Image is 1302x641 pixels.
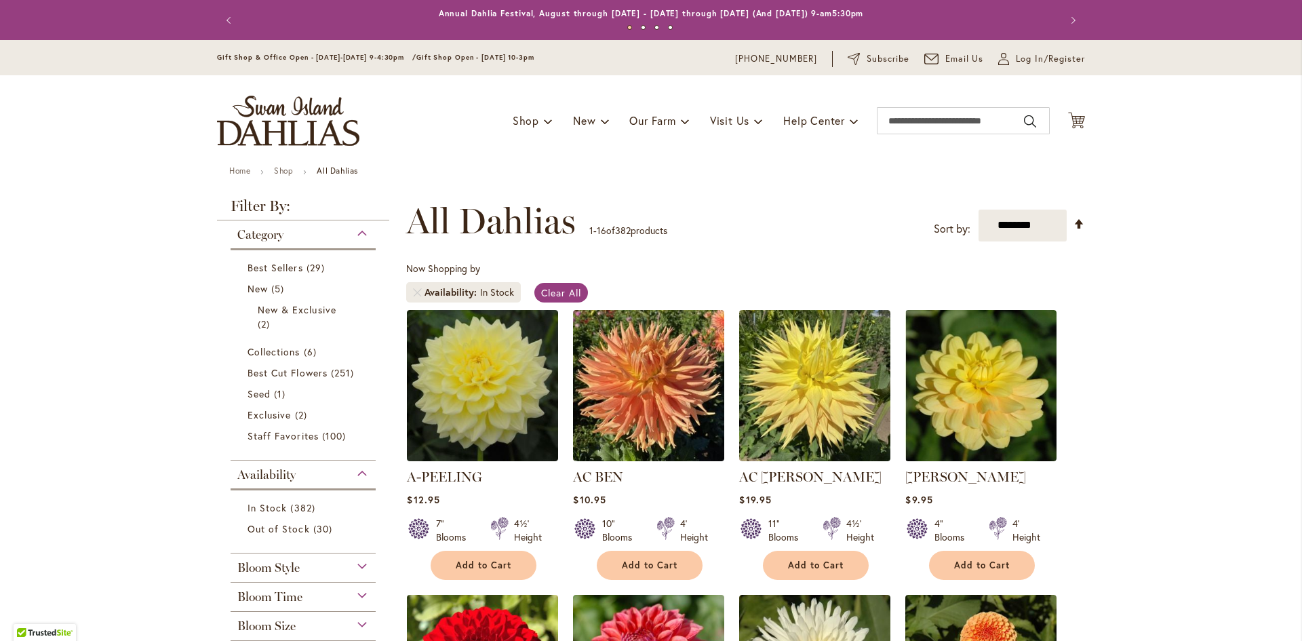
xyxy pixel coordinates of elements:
[217,53,416,62] span: Gift Shop & Office Open - [DATE]-[DATE] 9-4:30pm /
[783,113,845,128] span: Help Center
[589,224,593,237] span: 1
[248,261,303,274] span: Best Sellers
[248,501,362,515] a: In Stock 382
[248,366,362,380] a: Best Cut Flowers
[248,501,287,514] span: In Stock
[573,469,623,485] a: AC BEN
[1016,52,1085,66] span: Log In/Register
[248,260,362,275] a: Best Sellers
[1058,7,1085,34] button: Next
[514,517,542,544] div: 4½' Height
[573,310,724,461] img: AC BEN
[407,493,439,506] span: $12.95
[217,7,244,34] button: Previous
[739,310,890,461] img: AC Jeri
[431,551,536,580] button: Add to Cart
[929,551,1035,580] button: Add to Cart
[602,517,640,544] div: 10" Blooms
[258,317,273,331] span: 2
[313,522,336,536] span: 30
[248,429,362,443] a: Staff Favorites
[945,52,984,66] span: Email Us
[425,286,480,299] span: Availability
[768,517,806,544] div: 11" Blooms
[924,52,984,66] a: Email Us
[622,560,677,571] span: Add to Cart
[480,286,514,299] div: In Stock
[290,501,318,515] span: 382
[248,522,310,535] span: Out of Stock
[541,286,581,299] span: Clear All
[788,560,844,571] span: Add to Cart
[867,52,909,66] span: Subscribe
[317,166,358,176] strong: All Dahlias
[615,224,631,237] span: 382
[258,303,336,316] span: New & Exclusive
[407,469,482,485] a: A-PEELING
[905,451,1057,464] a: AHOY MATEY
[237,589,302,604] span: Bloom Time
[436,517,474,544] div: 7" Blooms
[573,451,724,464] a: AC BEN
[248,408,362,422] a: Exclusive
[456,560,511,571] span: Add to Cart
[307,260,328,275] span: 29
[954,560,1010,571] span: Add to Cart
[322,429,349,443] span: 100
[237,619,296,634] span: Bloom Size
[237,227,283,242] span: Category
[274,166,293,176] a: Shop
[763,551,869,580] button: Add to Cart
[573,113,595,128] span: New
[217,199,389,220] strong: Filter By:
[573,493,606,506] span: $10.95
[934,216,970,241] label: Sort by:
[629,113,675,128] span: Our Farm
[680,517,708,544] div: 4' Height
[710,113,749,128] span: Visit Us
[248,345,300,358] span: Collections
[597,224,606,237] span: 16
[406,201,576,241] span: All Dahlias
[248,522,362,536] a: Out of Stock 30
[248,366,328,379] span: Best Cut Flowers
[534,283,588,303] a: Clear All
[295,408,311,422] span: 2
[248,387,362,401] a: Seed
[934,517,972,544] div: 4" Blooms
[739,451,890,464] a: AC Jeri
[237,560,300,575] span: Bloom Style
[406,262,480,275] span: Now Shopping by
[1012,517,1040,544] div: 4' Height
[439,8,864,18] a: Annual Dahlia Festival, August through [DATE] - [DATE] through [DATE] (And [DATE]) 9-am5:30pm
[407,451,558,464] a: A-Peeling
[597,551,703,580] button: Add to Cart
[846,517,874,544] div: 4½' Height
[248,429,319,442] span: Staff Favorites
[627,25,632,30] button: 1 of 4
[248,282,268,295] span: New
[998,52,1085,66] a: Log In/Register
[905,469,1026,485] a: [PERSON_NAME]
[905,493,932,506] span: $9.95
[331,366,357,380] span: 251
[229,166,250,176] a: Home
[304,345,320,359] span: 6
[848,52,909,66] a: Subscribe
[641,25,646,30] button: 2 of 4
[248,387,271,400] span: Seed
[413,288,421,296] a: Remove Availability In Stock
[248,408,291,421] span: Exclusive
[248,345,362,359] a: Collections
[739,493,771,506] span: $19.95
[407,310,558,461] img: A-Peeling
[905,310,1057,461] img: AHOY MATEY
[217,96,359,146] a: store logo
[668,25,673,30] button: 4 of 4
[654,25,659,30] button: 3 of 4
[271,281,288,296] span: 5
[237,467,296,482] span: Availability
[416,53,534,62] span: Gift Shop Open - [DATE] 10-3pm
[258,303,352,331] a: New &amp; Exclusive
[513,113,539,128] span: Shop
